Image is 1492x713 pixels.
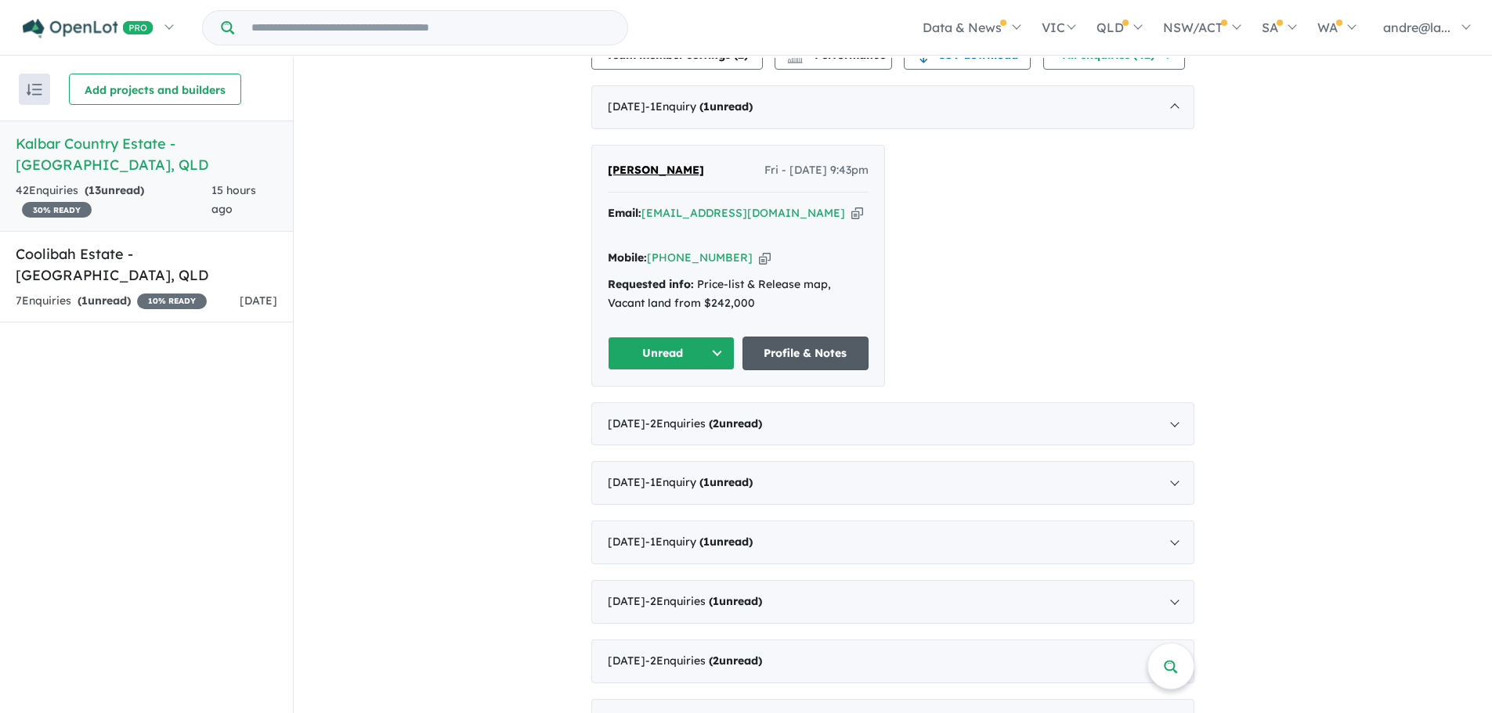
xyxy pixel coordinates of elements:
[23,19,154,38] img: Openlot PRO Logo White
[647,250,753,265] a: [PHONE_NUMBER]
[137,293,207,309] span: 10 % READY
[16,292,207,311] div: 7 Enquir ies
[591,85,1194,129] div: [DATE]
[591,520,1194,564] div: [DATE]
[81,293,88,308] span: 1
[16,243,277,286] h5: Coolibah Estate - [GEOGRAPHIC_DATA] , QLD
[851,205,863,221] button: Copy
[703,535,710,549] span: 1
[608,163,704,177] span: [PERSON_NAME]
[89,183,101,197] span: 13
[645,99,753,113] span: - 1 Enquir y
[237,11,624,45] input: Try estate name, suburb, builder or developer
[69,74,241,105] button: Add projects and builders
[16,182,211,219] div: 42 Enquir ies
[591,639,1194,683] div: [DATE]
[703,475,710,489] span: 1
[709,416,762,430] strong: ( unread)
[591,580,1194,624] div: [DATE]
[645,654,762,668] span: - 2 Enquir ies
[22,202,92,218] span: 30 % READY
[591,461,1194,505] div: [DATE]
[641,206,845,220] a: [EMAIL_ADDRESS][DOMAIN_NAME]
[713,594,719,608] span: 1
[759,250,771,266] button: Copy
[16,133,277,175] h5: Kalbar Country Estate - [GEOGRAPHIC_DATA] , QLD
[27,84,42,95] img: sort.svg
[738,48,744,62] span: 2
[645,416,762,430] span: - 2 Enquir ies
[699,475,753,489] strong: ( unread)
[608,337,735,370] button: Unread
[211,183,256,216] span: 15 hours ago
[591,402,1194,446] div: [DATE]
[713,654,719,668] span: 2
[703,99,710,113] span: 1
[608,206,641,220] strong: Email:
[85,183,144,197] strong: ( unread)
[699,99,753,113] strong: ( unread)
[645,594,762,608] span: - 2 Enquir ies
[78,293,131,308] strong: ( unread)
[713,416,719,430] span: 2
[789,48,886,62] span: Performance
[645,475,753,489] span: - 1 Enquir y
[699,535,753,549] strong: ( unread)
[764,161,869,180] span: Fri - [DATE] 9:43pm
[709,594,762,608] strong: ( unread)
[709,654,762,668] strong: ( unread)
[240,293,277,308] span: [DATE]
[645,535,753,549] span: - 1 Enquir y
[787,52,803,63] img: bar-chart.svg
[608,161,704,180] a: [PERSON_NAME]
[608,277,694,291] strong: Requested info:
[608,250,647,265] strong: Mobile:
[742,337,869,370] a: Profile & Notes
[1383,20,1450,35] span: andre@la...
[608,275,869,313] div: Price-list & Release map, Vacant land from $242,000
